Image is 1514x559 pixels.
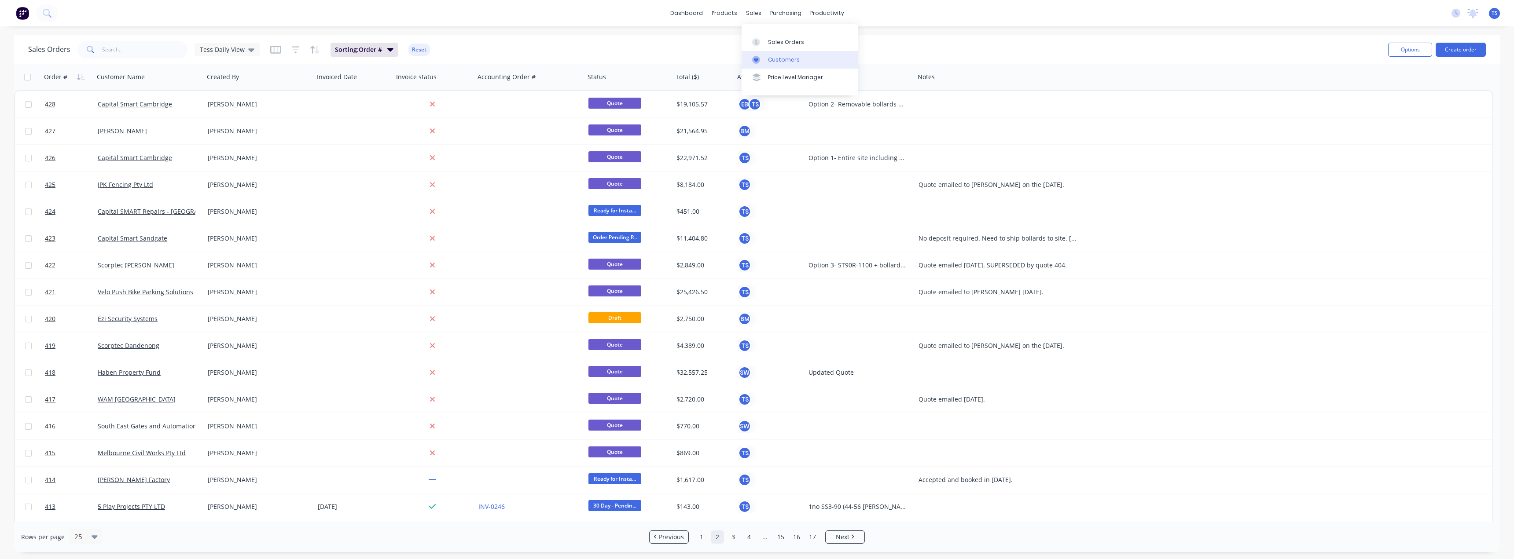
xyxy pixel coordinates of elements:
button: TS [738,259,751,272]
div: [PERSON_NAME] [208,475,305,484]
div: Invoice status [396,73,437,81]
a: 414 [45,467,98,493]
span: Quote [588,124,641,135]
a: Next page [826,533,864,541]
div: [PERSON_NAME] [208,449,305,457]
div: $4,389.00 [676,341,728,350]
div: $8,184.00 [676,180,728,189]
div: $32,557.25 [676,368,728,377]
button: Reset [408,44,430,56]
div: TS [738,339,751,352]
button: Options [1388,43,1432,57]
a: JPK Fencing Pty Ltd [98,180,153,189]
a: Capital SMART Repairs - [GEOGRAPHIC_DATA] [98,207,232,216]
div: $2,849.00 [676,261,728,270]
span: Tess Daily View [200,45,245,54]
div: Option 1- Entire site including extras. [808,153,906,162]
a: 417 [45,386,98,413]
a: Capital Smart Sandgate [98,234,167,242]
a: Haben Property Fund [98,368,161,376]
a: Capital Smart Cambridge [98,153,172,162]
a: 425 [45,172,98,198]
a: Customers [742,51,858,69]
div: [PERSON_NAME] [208,261,305,270]
div: Price Level Manager [768,73,823,81]
div: Invoiced Date [317,73,357,81]
div: Accepted and booked in [DATE]. [919,475,1079,484]
span: Quote [588,366,641,377]
div: [PERSON_NAME] [208,234,305,243]
a: Price Level Manager [742,69,858,86]
button: Create order [1436,43,1486,57]
div: [PERSON_NAME] [208,153,305,162]
span: Sorting: Order # [335,45,382,54]
div: No deposit required. Need to ship bollards to site. [PERSON_NAME] to do. [919,234,1079,243]
div: [DATE] [318,502,390,511]
button: TS [738,500,751,513]
div: Option 3- ST90R-1100 + bollard service [808,261,906,270]
span: Quote [588,178,641,189]
button: TS [738,393,751,406]
span: 424 [45,207,55,216]
div: Total ($) [676,73,699,81]
a: Page 3 [727,530,740,544]
div: productivity [806,7,849,20]
a: [PERSON_NAME] [98,127,147,135]
span: Order Pending P... [588,232,641,243]
div: BM [738,124,751,138]
a: 423 [45,225,98,252]
div: Quote emailed to [PERSON_NAME] on the [DATE]. [919,180,1079,189]
a: 422 [45,252,98,278]
span: 421 [45,288,55,296]
div: [PERSON_NAME] [208,368,305,377]
div: [PERSON_NAME] [208,502,305,511]
button: TS [738,285,751,299]
div: TS [738,178,751,191]
a: Scorptec Dandenong [98,341,159,350]
div: Assigned To [737,73,773,81]
span: Previous [659,533,684,541]
span: Quote [588,151,641,162]
a: Ezi Security Systems [98,314,158,323]
div: $2,720.00 [676,395,728,404]
div: sales [742,7,766,20]
div: TS [738,205,751,218]
span: Next [836,533,849,541]
span: 425 [45,180,55,189]
a: Jump forward [758,530,772,544]
a: INV-0246 [478,502,505,511]
div: TS [738,473,751,486]
div: Quote emailed [DATE]. SUPERSEDED by quote 404. [919,261,1079,270]
a: 420 [45,306,98,332]
span: 423 [45,234,55,243]
div: BM [738,312,751,325]
div: Created By [207,73,239,81]
div: $21,564.95 [676,127,728,135]
span: 427 [45,127,55,135]
div: Customer Name [97,73,145,81]
a: Page 15 [774,530,787,544]
a: 426 [45,145,98,171]
div: Sales Orders [768,38,804,46]
button: SW [738,366,751,379]
div: [PERSON_NAME] [208,127,305,135]
a: 5 Play Projects PTY LTD [98,502,165,511]
div: Option 2- Removable bollards only [808,100,906,109]
div: [PERSON_NAME] [208,180,305,189]
div: TS [748,98,761,111]
div: TS [738,446,751,460]
div: [PERSON_NAME] [208,314,305,323]
span: Quote [588,98,641,109]
span: Rows per page [21,533,65,541]
a: 413 [45,493,98,520]
span: 30 Day - Pendin... [588,500,641,511]
div: $11,404.80 [676,234,728,243]
div: SW [738,420,751,433]
div: $1,617.00 [676,475,728,484]
span: 417 [45,395,55,404]
a: WAM [GEOGRAPHIC_DATA] [98,395,176,403]
span: 420 [45,314,55,323]
img: Factory [16,7,29,20]
div: $25,426.50 [676,288,728,296]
